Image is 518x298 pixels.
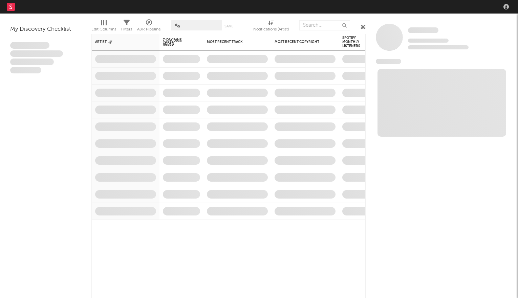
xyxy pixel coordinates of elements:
[163,38,190,46] span: 7-Day Fans Added
[121,25,132,33] div: Filters
[408,39,449,43] span: Tracking Since: [DATE]
[224,24,233,28] button: Save
[137,25,161,33] div: A&R Pipeline
[10,25,81,33] div: My Discovery Checklist
[10,59,54,65] span: Praesent ac interdum
[10,42,49,49] span: Lorem ipsum dolor
[10,50,63,57] span: Integer aliquet in purus et
[253,17,289,37] div: Notifications (Artist)
[408,27,438,34] a: Some Artist
[408,27,438,33] span: Some Artist
[299,20,350,30] input: Search...
[10,67,41,74] span: Aliquam viverra
[253,25,289,33] div: Notifications (Artist)
[207,40,258,44] div: Most Recent Track
[91,17,116,37] div: Edit Columns
[91,25,116,33] div: Edit Columns
[342,36,366,48] div: Spotify Monthly Listeners
[95,40,146,44] div: Artist
[376,59,401,64] span: News Feed
[137,17,161,37] div: A&R Pipeline
[408,45,469,49] span: 0 fans last week
[275,40,325,44] div: Most Recent Copyright
[121,17,132,37] div: Filters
